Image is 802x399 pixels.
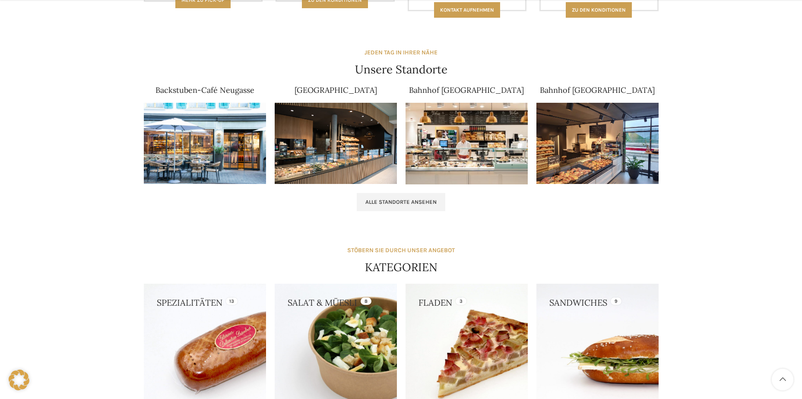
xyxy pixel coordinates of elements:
a: Bahnhof [GEOGRAPHIC_DATA] [540,85,655,95]
h4: Unsere Standorte [355,62,447,77]
a: [GEOGRAPHIC_DATA] [295,85,377,95]
a: Alle Standorte ansehen [357,193,445,211]
span: Kontakt aufnehmen [440,7,494,13]
a: Zu den konditionen [566,2,632,18]
a: Kontakt aufnehmen [434,2,500,18]
a: Scroll to top button [772,369,793,390]
div: JEDEN TAG IN IHRER NÄHE [365,48,437,57]
a: Bahnhof [GEOGRAPHIC_DATA] [409,85,524,95]
span: Zu den konditionen [572,7,626,13]
div: STÖBERN SIE DURCH UNSER ANGEBOT [347,246,455,255]
h4: KATEGORIEN [365,260,437,275]
a: Backstuben-Café Neugasse [155,85,254,95]
span: Alle Standorte ansehen [365,199,437,206]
